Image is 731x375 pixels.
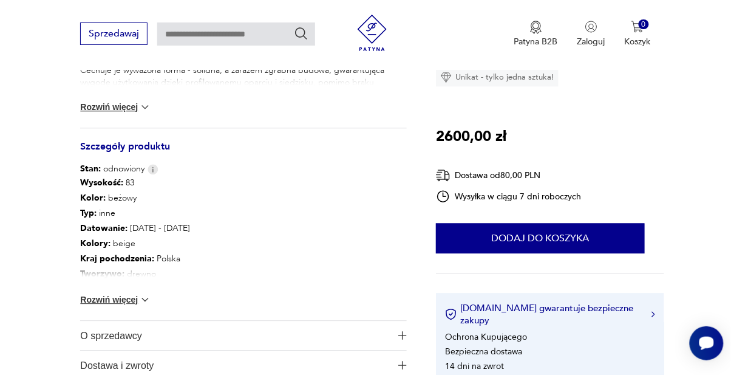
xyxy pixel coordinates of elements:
[445,308,457,320] img: Ikona certyfikatu
[80,253,154,264] b: Kraj pochodzenia :
[148,164,158,174] img: Info icon
[80,205,267,221] p: inne
[80,321,390,350] span: O sprzedawcy
[436,189,582,204] div: Wysyłka w ciągu 7 dni roboczych
[651,311,655,317] img: Ikona strzałki w prawo
[436,168,582,183] div: Dostawa od 80,00 PLN
[441,72,452,83] img: Ikona diamentu
[436,168,450,183] img: Ikona dostawy
[514,21,558,47] button: Patyna B2B
[577,36,605,47] p: Zaloguj
[514,21,558,47] a: Ikona medaluPatyna B2B
[625,21,651,47] button: 0Koszyk
[436,223,645,253] button: Dodaj do koszyka
[398,331,407,340] img: Ikona plusa
[80,163,101,174] b: Stan:
[585,21,597,33] img: Ikonka użytkownika
[577,21,605,47] button: Zaloguj
[445,345,522,357] li: Bezpieczna dostawa
[80,238,110,249] b: Kolory :
[80,266,267,281] p: drewno
[354,15,390,51] img: Patyna - sklep z meblami i dekoracjami vintage
[80,163,144,175] span: odnowiony
[445,331,527,342] li: Ochrona Kupującego
[80,321,407,350] button: Ikona plusaO sprzedawcy
[398,361,407,370] img: Ikona plusa
[80,190,267,205] p: beżowy
[80,175,267,190] p: 83
[514,36,558,47] p: Patyna B2B
[80,177,123,188] b: Wysokość :
[80,207,97,219] b: Typ :
[80,222,127,234] b: Datowanie :
[80,268,124,280] b: Tworzywo :
[80,22,148,45] button: Sprzedawaj
[690,326,724,360] iframe: Smartsupp widget button
[139,101,151,113] img: chevron down
[625,36,651,47] p: Koszyk
[445,360,504,371] li: 14 dni na zwrot
[639,19,649,30] div: 0
[80,30,148,39] a: Sprzedawaj
[445,302,655,326] button: [DOMAIN_NAME] gwarantuje bezpieczne zakupy
[139,294,151,306] img: chevron down
[80,192,106,204] b: Kolor:
[436,125,506,148] p: 2600,00 zł
[294,26,308,41] button: Szukaj
[80,251,267,266] p: Polska
[436,68,559,86] div: Unikat - tylko jedna sztuka!
[631,21,644,33] img: Ikona koszyka
[80,294,151,306] button: Rozwiń więcej
[80,143,407,163] h3: Szczegóły produktu
[530,21,542,34] img: Ikona medalu
[80,221,267,236] p: [DATE] - [DATE]
[80,236,267,251] p: beige
[80,101,151,113] button: Rozwiń więcej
